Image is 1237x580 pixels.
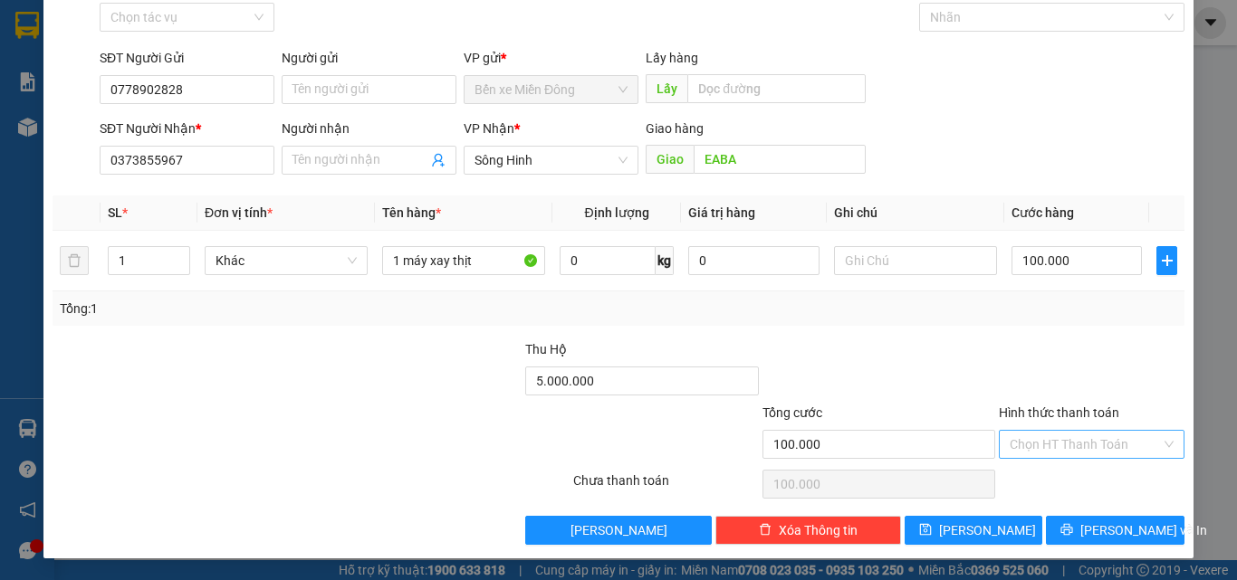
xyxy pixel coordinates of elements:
span: plus [1157,253,1176,268]
span: [PERSON_NAME] [939,520,1036,540]
span: Giá trị hàng [688,205,755,220]
button: deleteXóa Thông tin [715,516,901,545]
div: SĐT Người Gửi [100,48,274,68]
span: Bến xe Miền Đông [475,76,628,103]
button: [PERSON_NAME] [525,516,711,545]
span: Đơn vị tính [205,205,273,220]
input: Dọc đường [687,74,866,103]
div: Người gửi [282,48,456,68]
span: save [919,523,932,537]
div: Tổng: 1 [60,299,479,319]
span: VP Nhận [464,121,514,136]
span: Lấy [646,74,687,103]
span: Giao [646,145,694,174]
button: printer[PERSON_NAME] và In [1046,516,1184,545]
span: SL [108,205,122,220]
div: SĐT Người Nhận [100,119,274,138]
span: [PERSON_NAME] [571,520,667,540]
input: VD: Bàn, Ghế [382,246,545,275]
span: Tên hàng [382,205,441,220]
span: [PERSON_NAME] và In [1080,520,1207,540]
button: plus [1156,246,1177,275]
span: user-add [431,153,446,167]
input: Dọc đường [694,145,866,174]
div: Chưa thanh toán [571,471,761,502]
div: Người nhận [282,119,456,138]
span: Định lượng [584,205,648,220]
span: Cước hàng [1012,205,1074,220]
span: Thu Hộ [525,342,567,357]
button: save[PERSON_NAME] [905,516,1043,545]
div: VP gửi [464,48,638,68]
span: Xóa Thông tin [779,520,858,540]
span: delete [759,523,772,537]
span: Tổng cước [762,405,822,420]
input: 0 [688,246,819,275]
th: Ghi chú [827,195,1004,231]
span: printer [1060,523,1073,537]
span: Giao hàng [646,121,704,136]
span: kg [656,246,674,275]
button: delete [60,246,89,275]
label: Hình thức thanh toán [999,405,1119,420]
span: Sông Hinh [475,147,628,174]
span: Khác [216,247,357,274]
input: Ghi Chú [834,246,997,275]
span: Lấy hàng [646,51,698,65]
